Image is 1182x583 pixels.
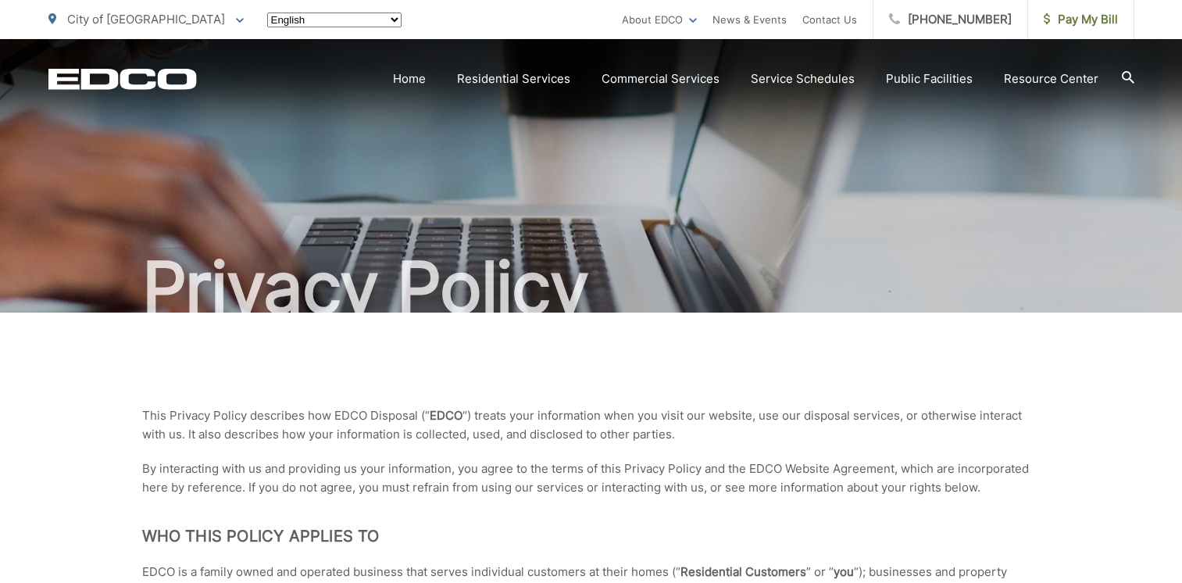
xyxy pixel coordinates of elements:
span: City of [GEOGRAPHIC_DATA] [67,12,225,27]
h1: Privacy Policy [48,249,1134,327]
h2: Who This Policy Applies To [142,527,1041,545]
strong: Residential Customers [680,564,806,579]
strong: EDCO [430,408,462,423]
a: About EDCO [622,10,697,29]
a: Home [393,70,426,88]
span: Pay My Bill [1044,10,1118,29]
p: This Privacy Policy describes how EDCO Disposal (“ “) treats your information when you visit our ... [142,406,1041,444]
a: Residential Services [457,70,570,88]
select: Select a language [267,13,402,27]
a: Service Schedules [751,70,855,88]
a: Resource Center [1004,70,1098,88]
a: News & Events [712,10,787,29]
strong: you [834,564,854,579]
a: EDCD logo. Return to the homepage. [48,68,197,90]
a: Commercial Services [602,70,720,88]
p: By interacting with us and providing us your information, you agree to the terms of this Privacy ... [142,460,1041,497]
a: Contact Us [802,10,857,29]
a: Public Facilities [886,70,973,88]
